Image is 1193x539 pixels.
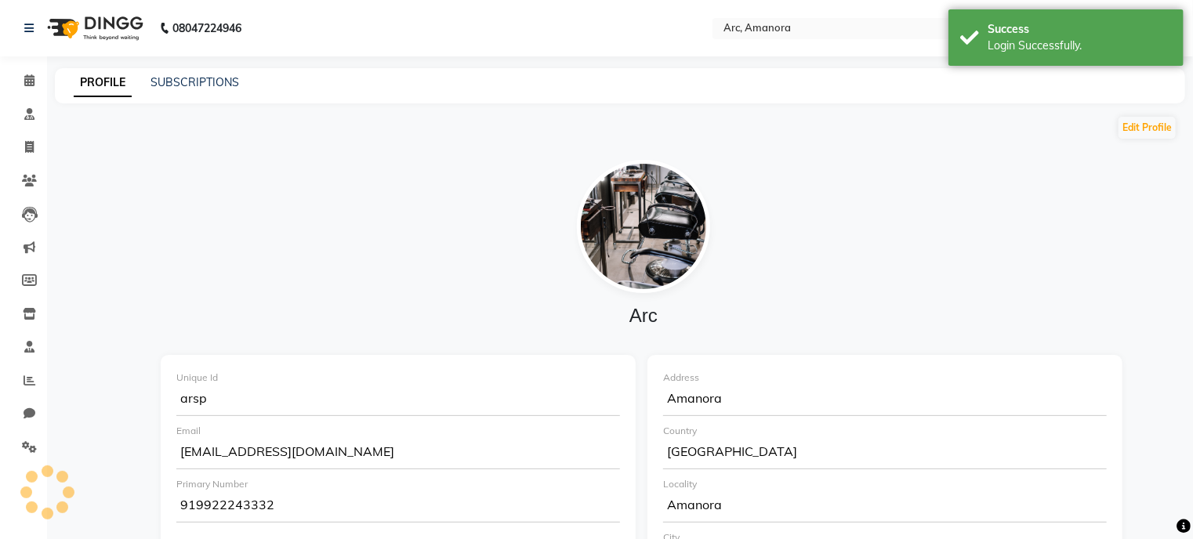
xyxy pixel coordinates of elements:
div: Success [988,21,1172,38]
div: Unique Id [176,371,620,385]
button: Edit Profile [1119,117,1176,139]
img: file_1698406941767.jpg [577,160,710,293]
div: Amanora [663,385,1107,416]
div: Country [663,424,1107,438]
a: SUBSCRIPTIONS [150,75,239,89]
div: Locality [663,477,1107,491]
div: Login Successfully. [988,38,1172,54]
div: Amanora [663,491,1107,523]
div: arsp [176,385,620,416]
div: [EMAIL_ADDRESS][DOMAIN_NAME] [176,438,620,469]
div: Address [663,371,1107,385]
div: Primary Number [176,477,620,491]
h4: Arc [161,305,1126,327]
div: Email [176,424,620,438]
div: [GEOGRAPHIC_DATA] [663,438,1107,469]
div: 919922243332 [176,491,620,523]
a: PROFILE [74,69,132,97]
b: 08047224946 [172,6,241,50]
img: logo [40,6,147,50]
